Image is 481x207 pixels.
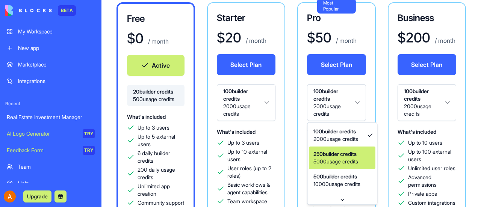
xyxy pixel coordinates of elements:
div: Feedback Form [7,147,77,154]
span: 500 builder credits [313,173,360,180]
span: 100 builder credits [313,128,358,135]
span: 5000 usage credits [313,158,358,165]
span: Recent [2,101,99,107]
div: TRY [83,129,95,138]
div: TRY [83,146,95,155]
div: Real Estate Investment Manager [7,113,95,121]
span: 10000 usage credits [313,180,360,188]
span: 250 builder credits [313,150,358,158]
div: AI Logo Generator [7,130,77,137]
span: 2000 usage credits [313,135,358,143]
